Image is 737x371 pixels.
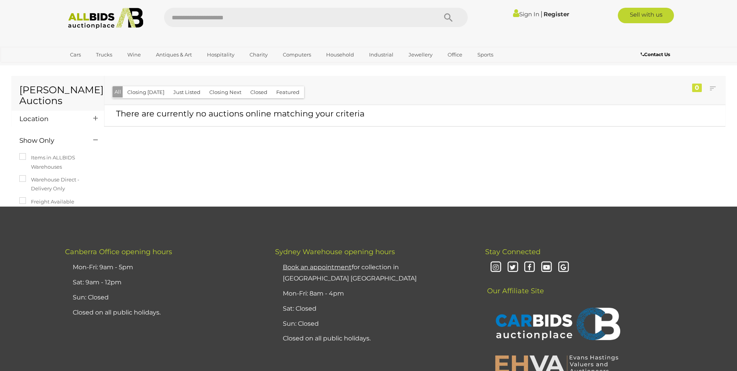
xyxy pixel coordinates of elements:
[65,61,130,74] a: [GEOGRAPHIC_DATA]
[278,48,316,61] a: Computers
[19,115,82,123] h4: Location
[19,137,82,144] h4: Show Only
[65,248,172,256] span: Canberra Office opening hours
[71,260,256,275] li: Mon-Fri: 9am - 5pm
[123,86,169,98] button: Closing [DATE]
[169,86,205,98] button: Just Listed
[618,8,674,23] a: Sell with us
[472,48,498,61] a: Sports
[523,261,536,274] i: Facebook
[281,316,466,332] li: Sun: Closed
[513,10,539,18] a: Sign In
[404,48,438,61] a: Jewellery
[64,8,148,29] img: Allbids.com.au
[19,153,96,171] label: Items in ALLBIDS Warehouses
[281,286,466,301] li: Mon-Fri: 8am - 4pm
[65,48,86,61] a: Cars
[540,10,542,18] span: |
[281,331,466,346] li: Closed on all public holidays.
[245,48,273,61] a: Charity
[71,290,256,305] li: Sun: Closed
[364,48,398,61] a: Industrial
[272,86,304,98] button: Featured
[122,48,146,61] a: Wine
[91,48,117,61] a: Trucks
[557,261,570,274] i: Google
[19,175,96,193] label: Warehouse Direct - Delivery Only
[429,8,468,27] button: Search
[151,48,197,61] a: Antiques & Art
[641,50,672,59] a: Contact Us
[71,275,256,290] li: Sat: 9am - 12pm
[205,86,246,98] button: Closing Next
[491,299,622,350] img: CARBIDS Auctionplace
[321,48,359,61] a: Household
[540,261,553,274] i: Youtube
[485,248,540,256] span: Stay Connected
[19,85,96,106] h1: [PERSON_NAME] Auctions
[283,263,417,282] a: Book an appointmentfor collection in [GEOGRAPHIC_DATA] [GEOGRAPHIC_DATA]
[485,275,544,295] span: Our Affiliate Site
[19,197,74,206] label: Freight Available
[246,86,272,98] button: Closed
[506,261,520,274] i: Twitter
[641,51,670,57] b: Contact Us
[71,305,256,320] li: Closed on all public holidays.
[283,263,352,271] u: Book an appointment
[113,86,123,97] button: All
[281,301,466,316] li: Sat: Closed
[544,10,569,18] a: Register
[202,48,239,61] a: Hospitality
[116,109,364,118] span: There are currently no auctions online matching your criteria
[443,48,467,61] a: Office
[692,84,702,92] div: 0
[275,248,395,256] span: Sydney Warehouse opening hours
[489,261,503,274] i: Instagram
